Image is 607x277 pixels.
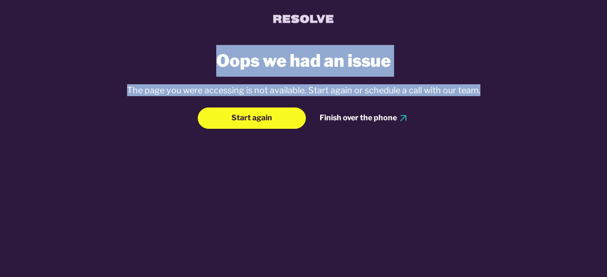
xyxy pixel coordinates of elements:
[127,45,480,77] h2: Oops we had an issue
[231,113,272,123] span: Start again
[127,84,480,96] div: The page you were accessing is not available. Start again or schedule a call with our team.
[320,113,397,123] div: Finish over the phone
[198,107,306,128] button: Start again
[319,112,410,124] button: Finish over the phone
